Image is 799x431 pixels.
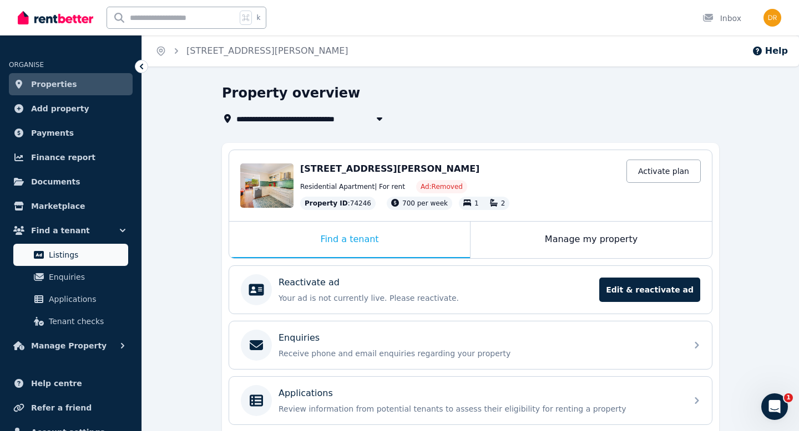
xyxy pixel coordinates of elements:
[9,195,133,217] a: Marketplace
[229,222,470,258] div: Find a tenant
[9,146,133,168] a: Finance report
[279,293,593,304] p: Your ad is not currently live. Please reactivate.
[142,35,362,66] nav: Breadcrumb
[31,175,80,188] span: Documents
[300,163,479,174] span: [STREET_ADDRESS][PERSON_NAME]
[49,315,124,328] span: Tenant checks
[471,222,712,258] div: Manage my property
[31,339,107,352] span: Manage Property
[279,348,680,359] p: Receive phone and email enquiries regarding your property
[599,278,700,302] span: Edit & reactivate ad
[501,199,505,207] span: 2
[9,397,133,419] a: Refer a friend
[256,13,260,22] span: k
[229,266,712,314] a: Reactivate adYour ad is not currently live. Please reactivate.Edit & reactivate ad
[763,9,781,27] img: Daniela Riccio
[761,393,788,420] iframe: Intercom live chat
[279,276,340,289] p: Reactivate ad
[13,244,128,266] a: Listings
[186,45,348,56] a: [STREET_ADDRESS][PERSON_NAME]
[31,199,85,213] span: Marketplace
[702,13,741,24] div: Inbox
[229,377,712,424] a: ApplicationsReview information from potential tenants to assess their eligibility for renting a p...
[474,199,479,207] span: 1
[13,288,128,310] a: Applications
[13,310,128,332] a: Tenant checks
[31,78,77,91] span: Properties
[305,199,348,208] span: Property ID
[31,401,92,414] span: Refer a friend
[9,335,133,357] button: Manage Property
[9,219,133,242] button: Find a tenant
[9,73,133,95] a: Properties
[9,372,133,394] a: Help centre
[279,331,320,345] p: Enquiries
[421,182,463,191] span: Ad: Removed
[13,266,128,288] a: Enquiries
[31,377,82,390] span: Help centre
[229,321,712,369] a: EnquiriesReceive phone and email enquiries regarding your property
[752,44,788,58] button: Help
[49,248,124,261] span: Listings
[9,122,133,144] a: Payments
[402,199,448,207] span: 700 per week
[18,9,93,26] img: RentBetter
[626,160,701,183] a: Activate plan
[300,182,405,191] span: Residential Apartment | For rent
[9,61,44,69] span: ORGANISE
[49,270,124,284] span: Enquiries
[784,393,793,402] span: 1
[222,84,360,102] h1: Property overview
[279,387,333,400] p: Applications
[9,98,133,120] a: Add property
[300,197,376,210] div: : 74246
[31,224,90,237] span: Find a tenant
[279,403,680,414] p: Review information from potential tenants to assess their eligibility for renting a property
[31,151,95,164] span: Finance report
[49,293,124,306] span: Applications
[31,102,89,115] span: Add property
[9,171,133,193] a: Documents
[31,126,74,140] span: Payments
